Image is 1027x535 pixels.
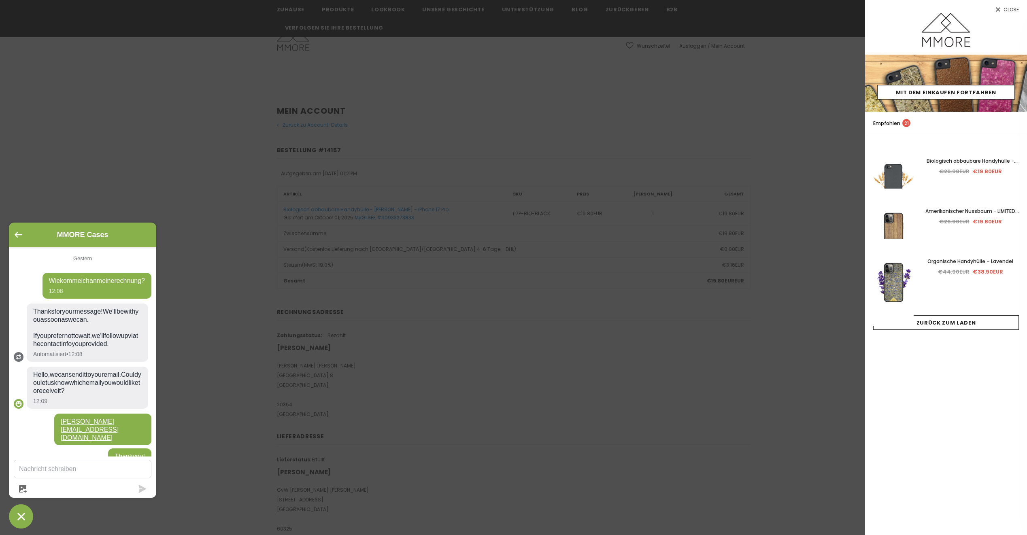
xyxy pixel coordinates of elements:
[873,315,1019,330] a: Zurück zum Laden
[1004,7,1019,12] span: Close
[877,85,1015,100] a: Mit dem Einkaufen fortfahren
[922,207,1019,216] a: Amerikanischer Nussbaum - LIMITED EDITION
[939,168,970,175] span: €26.90EUR
[925,208,1019,223] span: Amerikanischer Nussbaum - LIMITED EDITION
[927,258,1013,265] span: Organische Handyhülle – Lavendel
[973,268,1003,276] span: €38.90EUR
[973,168,1002,175] span: €19.80EUR
[1011,119,1019,127] a: search
[902,119,910,127] span: 21
[939,218,970,225] span: €26.90EUR
[938,268,970,276] span: €44.90EUR
[6,223,159,529] inbox-online-store-chat: Onlineshop-Chat von Shopify
[873,119,910,127] p: Empfohlen
[922,257,1019,266] a: Organische Handyhülle – Lavendel
[973,218,1002,225] span: €19.80EUR
[922,157,1019,166] a: Biologisch abbaubare Handyhülle - Schwarz
[927,157,1018,173] span: Biologisch abbaubare Handyhülle - Schwarz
